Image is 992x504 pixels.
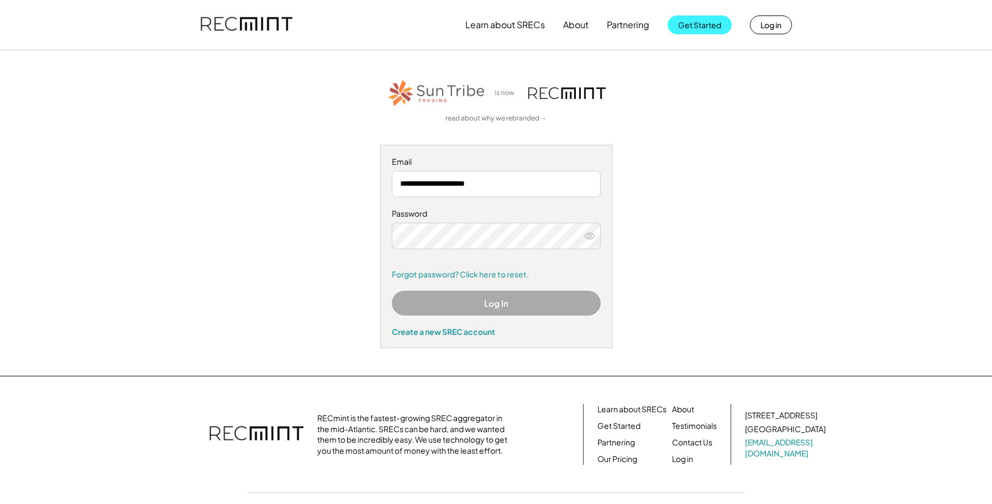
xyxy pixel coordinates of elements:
[597,437,635,448] a: Partnering
[445,114,547,123] a: read about why we rebranded →
[668,15,732,34] button: Get Started
[392,269,601,280] a: Forgot password? Click here to reset.
[745,424,826,435] div: [GEOGRAPHIC_DATA]
[672,437,712,448] a: Contact Us
[563,14,589,36] button: About
[597,404,666,415] a: Learn about SRECs
[209,415,303,454] img: recmint-logotype%403x.png
[597,454,637,465] a: Our Pricing
[607,14,649,36] button: Partnering
[392,208,601,219] div: Password
[528,87,606,99] img: recmint-logotype%403x.png
[745,410,817,421] div: [STREET_ADDRESS]
[317,413,513,456] div: RECmint is the fastest-growing SREC aggregator in the mid-Atlantic. SRECs can be hard, and we wan...
[750,15,792,34] button: Log in
[201,6,292,44] img: recmint-logotype%403x.png
[672,404,694,415] a: About
[392,327,601,337] div: Create a new SREC account
[672,421,717,432] a: Testimonials
[392,156,601,167] div: Email
[392,291,601,316] button: Log In
[492,88,523,98] div: is now
[597,421,641,432] a: Get Started
[745,437,828,459] a: [EMAIL_ADDRESS][DOMAIN_NAME]
[387,78,486,108] img: STT_Horizontal_Logo%2B-%2BColor.png
[465,14,545,36] button: Learn about SRECs
[672,454,693,465] a: Log in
